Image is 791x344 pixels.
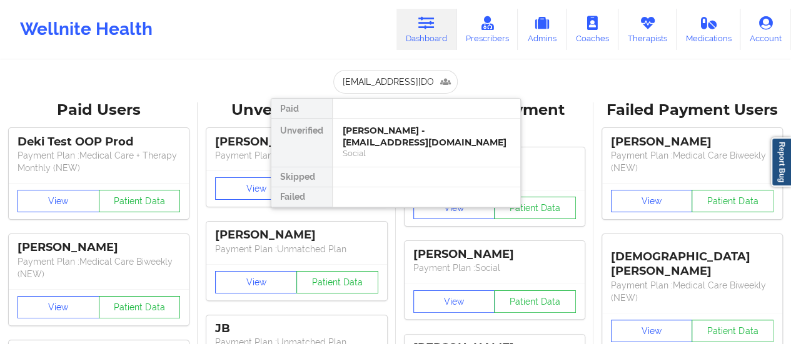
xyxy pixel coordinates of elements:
[18,255,180,280] p: Payment Plan : Medical Care Biweekly (NEW)
[99,190,181,212] button: Patient Data
[215,243,378,255] p: Payment Plan : Unmatched Plan
[611,240,773,278] div: [DEMOGRAPHIC_DATA][PERSON_NAME]
[692,320,773,342] button: Patient Data
[611,279,773,304] p: Payment Plan : Medical Care Biweekly (NEW)
[215,322,378,336] div: JB
[296,271,378,293] button: Patient Data
[692,190,773,212] button: Patient Data
[271,167,332,187] div: Skipped
[413,197,495,219] button: View
[456,9,518,50] a: Prescribers
[343,148,510,159] div: Social
[611,149,773,174] p: Payment Plan : Medical Care Biweekly (NEW)
[215,149,378,162] p: Payment Plan : Unmatched Plan
[611,320,693,342] button: View
[413,262,576,274] p: Payment Plan : Social
[602,101,782,120] div: Failed Payment Users
[567,9,618,50] a: Coaches
[215,177,297,200] button: View
[740,9,791,50] a: Account
[206,101,386,120] div: Unverified Users
[215,135,378,149] div: [PERSON_NAME]
[413,247,576,262] div: [PERSON_NAME]
[611,190,693,212] button: View
[677,9,741,50] a: Medications
[18,296,99,318] button: View
[611,135,773,149] div: [PERSON_NAME]
[343,125,510,148] div: [PERSON_NAME] - [EMAIL_ADDRESS][DOMAIN_NAME]
[18,135,180,149] div: Deki Test OOP Prod
[396,9,456,50] a: Dashboard
[9,101,189,120] div: Paid Users
[215,271,297,293] button: View
[618,9,677,50] a: Therapists
[413,290,495,313] button: View
[215,228,378,242] div: [PERSON_NAME]
[99,296,181,318] button: Patient Data
[271,187,332,207] div: Failed
[518,9,567,50] a: Admins
[271,119,332,167] div: Unverified
[18,190,99,212] button: View
[18,149,180,174] p: Payment Plan : Medical Care + Therapy Monthly (NEW)
[494,290,576,313] button: Patient Data
[771,137,791,187] a: Report Bug
[18,240,180,255] div: [PERSON_NAME]
[271,99,332,119] div: Paid
[494,197,576,219] button: Patient Data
